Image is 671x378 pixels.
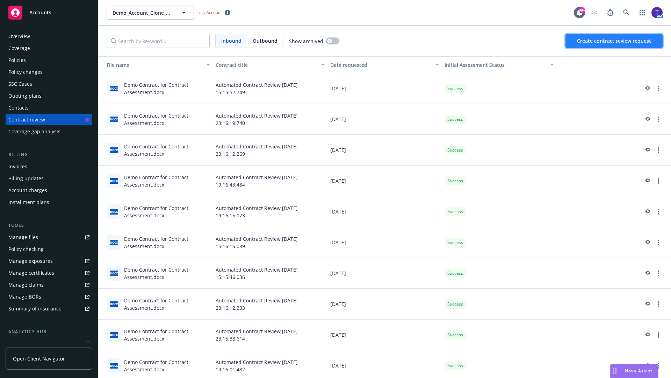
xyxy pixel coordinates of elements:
[625,368,652,374] span: Nova Assist
[8,244,44,255] div: Policy checking
[610,364,658,378] button: Nova Assist
[445,62,505,68] span: Initial Assessment Status
[8,43,30,54] div: Coverage
[447,209,463,215] span: Success
[8,255,53,267] div: Manage exposures
[110,178,118,183] span: docx
[327,166,442,196] div: [DATE]
[8,114,45,125] div: Contract review
[110,271,118,276] span: docx
[577,37,651,44] span: Create contract review request
[124,204,210,219] div: Demo Contract for Contract Assessment.docx
[565,34,663,48] button: Create contract review request
[447,363,463,369] span: Success
[327,289,442,320] div: [DATE]
[194,9,233,16] span: Test Account
[635,6,649,20] a: Switch app
[654,208,663,216] a: more
[6,78,92,90] a: SSC Cases
[643,84,651,93] a: preview
[8,102,29,113] div: Contacts
[643,269,651,278] a: preview
[6,222,92,229] div: Tools
[8,267,54,279] div: Manage certificates
[643,331,651,339] a: preview
[327,227,442,258] div: [DATE]
[213,320,327,350] div: Automated Contract Review [DATE] 23:15:38.614
[6,43,92,54] a: Coverage
[6,197,92,208] a: Installment plans
[221,37,241,44] span: Inbound
[643,146,651,154] a: preview
[6,267,92,279] a: Manage certificates
[447,147,463,153] span: Success
[110,209,118,214] span: docx
[213,166,327,196] div: Automated Contract Review [DATE] 19:16:43.484
[447,332,463,338] span: Success
[289,37,323,45] span: Show archived
[447,85,463,92] span: Success
[6,338,92,349] a: Loss summary generator
[107,34,210,48] input: Search by keyword...
[445,61,546,69] div: Toggle SortBy
[447,116,463,122] span: Success
[654,177,663,185] a: more
[6,303,92,314] a: Summary of insurance
[216,61,317,69] div: Contract title
[654,238,663,247] a: more
[8,78,32,90] div: SSC Cases
[327,135,442,166] div: [DATE]
[213,258,327,289] div: Automated Contract Review [DATE] 15:15:46.036
[124,112,210,127] div: Demo Contract for Contract Assessment.docx
[110,86,118,91] span: docx
[8,55,26,66] div: Policies
[6,279,92,290] a: Manage claims
[447,301,463,307] span: Success
[6,126,92,137] a: Coverage gap analysis
[110,301,118,307] span: docx
[213,56,327,73] button: Contract title
[6,255,92,267] a: Manage exposures
[619,6,633,20] a: Search
[6,291,92,302] a: Manage BORs
[330,61,432,69] div: Date requested
[124,297,210,311] div: Demo Contract for Contract Assessment.docx
[654,331,663,339] a: more
[13,355,65,362] span: Open Client Navigator
[6,244,92,255] a: Policy checking
[113,9,173,16] span: Demo_Account_Clone_QA_CR_Tests_Demo
[8,291,41,302] div: Manage BORs
[327,56,442,73] button: Date requested
[643,238,651,247] a: preview
[447,270,463,276] span: Success
[8,90,42,101] div: Quoting plans
[124,235,210,250] div: Demo Contract for Contract Assessment.docx
[6,173,92,184] a: Billing updates
[447,239,463,246] span: Success
[124,143,210,157] div: Demo Contract for Contract Assessment.docx
[6,55,92,66] a: Policies
[6,3,92,22] a: Accounts
[579,7,585,13] div: 99+
[6,102,92,113] a: Contacts
[654,146,663,154] a: more
[327,104,442,135] div: [DATE]
[213,104,327,135] div: Automated Contract Review [DATE] 23:16:19.740
[124,81,210,96] div: Demo Contract for Contract Assessment.docx
[110,147,118,153] span: docx
[8,197,49,208] div: Installment plans
[110,332,118,337] span: docx
[654,115,663,124] a: more
[253,37,277,44] span: Outbound
[6,328,92,335] div: Analytics hub
[8,279,44,290] div: Manage claims
[8,232,38,243] div: Manage files
[213,227,327,258] div: Automated Contract Review [DATE] 15:16:15.089
[213,73,327,104] div: Automated Contract Review [DATE] 15:15:52.749
[8,161,27,172] div: Invoices
[6,185,92,196] a: Account charges
[651,7,663,18] img: photo
[6,114,92,125] a: Contract review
